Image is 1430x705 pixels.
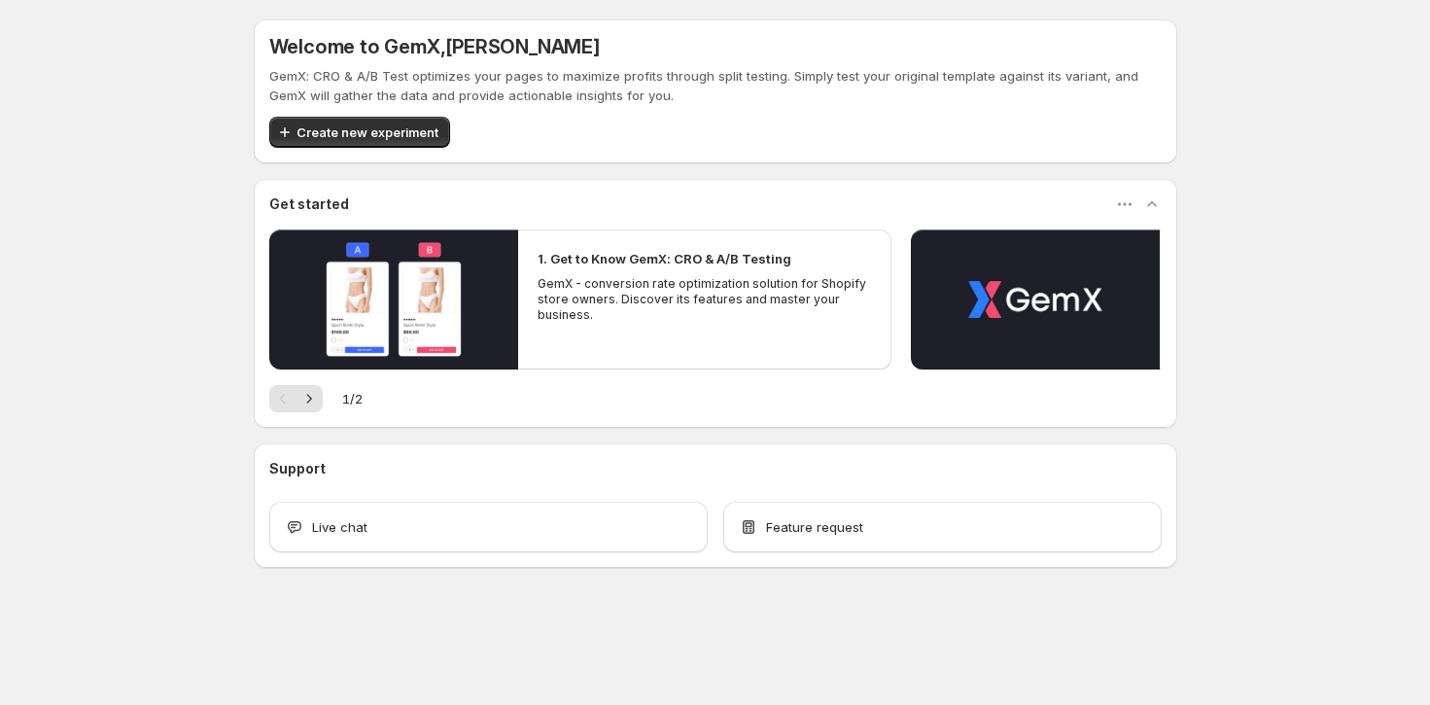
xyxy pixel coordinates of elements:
span: , [PERSON_NAME] [440,35,600,58]
button: Create new experiment [269,117,450,148]
span: Feature request [766,517,863,537]
p: GemX: CRO & A/B Test optimizes your pages to maximize profits through split testing. Simply test ... [269,66,1162,105]
h3: Support [269,459,326,478]
p: GemX - conversion rate optimization solution for Shopify store owners. Discover its features and ... [538,276,872,323]
nav: Pagination [269,385,323,412]
span: 1 / 2 [342,389,363,408]
h5: Welcome to GemX [269,35,600,58]
button: Play video [911,229,1160,370]
h3: Get started [269,194,349,214]
h2: 1. Get to Know GemX: CRO & A/B Testing [538,249,791,268]
span: Live chat [312,517,367,537]
button: Play video [269,229,518,370]
span: Create new experiment [296,123,438,142]
button: Next [296,385,323,412]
